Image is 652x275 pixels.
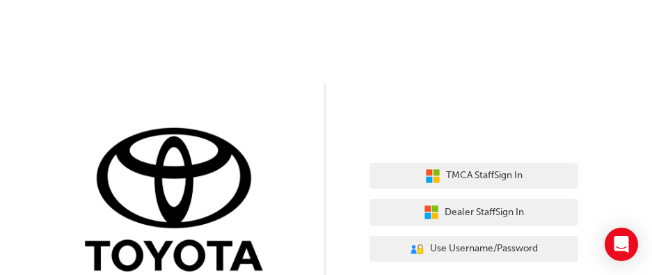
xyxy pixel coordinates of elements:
span: TMCA Staff Sign In [446,168,523,184]
button: TMCA StaffSign In [369,163,578,189]
button: Dealer StaffSign In [369,199,578,226]
span: Use Username/Password [430,241,538,257]
button: Use Username/Password [369,236,578,262]
div: Open Intercom Messenger [605,228,638,261]
span: Dealer Staff Sign In [445,205,524,221]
